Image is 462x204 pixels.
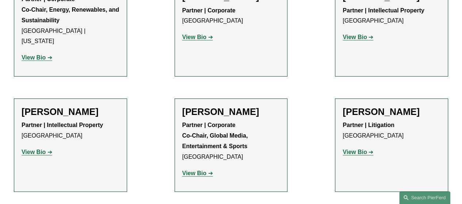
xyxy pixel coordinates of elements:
strong: View Bio [182,34,206,40]
a: View Bio [343,34,373,40]
a: View Bio [182,34,213,40]
strong: Partner | Intellectual Property [343,7,424,14]
a: View Bio [182,170,213,176]
strong: View Bio [22,54,46,61]
strong: View Bio [343,149,367,155]
a: View Bio [343,149,373,155]
strong: View Bio [182,170,206,176]
h2: [PERSON_NAME] [22,106,119,117]
strong: Partner | Intellectual Property [22,122,103,128]
a: View Bio [22,149,52,155]
h2: [PERSON_NAME] [343,106,440,117]
strong: Partner | Corporate Co-Chair, Global Media, Entertainment & Sports [182,122,249,149]
strong: Co-Chair, Energy, Renewables, and Sustainability [22,7,121,23]
a: Search this site [399,191,450,204]
strong: Partner | Litigation [343,122,394,128]
strong: View Bio [343,34,367,40]
strong: View Bio [22,149,46,155]
p: [GEOGRAPHIC_DATA] [182,5,280,27]
a: View Bio [22,54,52,61]
p: [GEOGRAPHIC_DATA] [182,120,280,162]
p: [GEOGRAPHIC_DATA] [343,5,440,27]
p: [GEOGRAPHIC_DATA] [343,120,440,141]
p: [GEOGRAPHIC_DATA] [22,120,119,141]
h2: [PERSON_NAME] [182,106,280,117]
strong: Partner | Corporate [182,7,236,14]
